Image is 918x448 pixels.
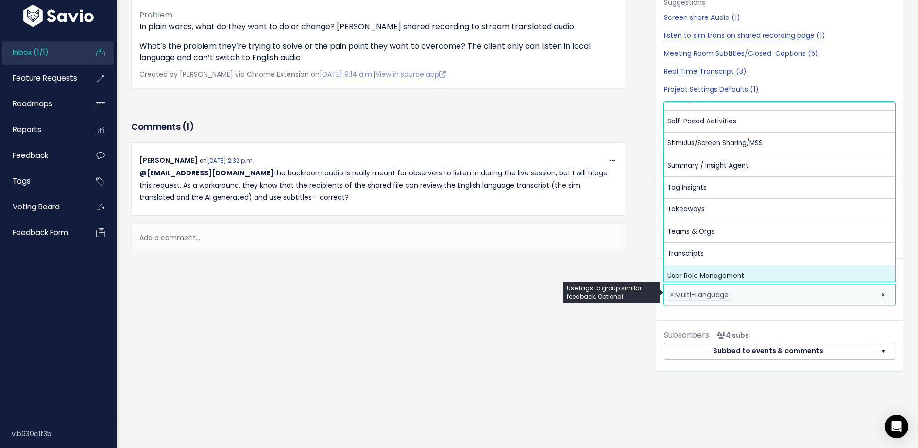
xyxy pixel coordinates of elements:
[2,144,81,167] a: Feedback
[667,138,763,148] span: Stimulus/Screen Sharing/MSS
[139,21,617,33] p: In plain words, what do they want to do or change? [PERSON_NAME] shared recording to stream trans...
[667,117,736,126] span: Self-Paced Activities
[131,120,625,134] h3: Comments ( )
[664,329,709,341] span: Subscribers
[13,176,31,186] span: Tags
[13,150,48,160] span: Feedback
[139,9,172,20] span: Problem
[139,69,446,79] span: Created by [PERSON_NAME] via Chrome Extension on |
[664,49,895,59] a: Meeting Room Subtitles/Closed-Captions (5)
[881,285,886,305] span: ×
[200,157,254,165] span: on
[320,69,374,79] a: [DATE] 9:14 a.m.
[2,119,81,141] a: Reports
[667,205,705,214] span: Takeaways
[207,157,254,165] a: [DATE] 2:32 p.m.
[667,227,714,236] span: Teams & Orgs
[667,249,704,258] span: Transcripts
[664,85,895,95] a: Project Settings Defaults (1)
[13,202,60,212] span: Voting Board
[13,47,49,57] span: Inbox (1/1)
[664,13,895,23] a: Screen share Audio (1)
[2,41,81,64] a: Inbox (1/1)
[563,282,660,303] div: Use tags to group similar feedback. Optional
[2,67,81,89] a: Feature Requests
[13,124,41,135] span: Reports
[675,290,729,300] span: Multi-Language
[186,121,189,133] span: 1
[885,415,908,438] div: Open Intercom Messenger
[667,161,748,170] span: Summary / Insight Agent
[139,168,274,178] span: Migui Franco
[13,99,52,109] span: Roadmaps
[713,330,749,340] span: <p><strong>Subscribers</strong><br><br> - Kelly Kendziorski<br> - Migui Franco<br> - Alexander De...
[139,167,617,204] p: the backroom audio is really meant for observers to listen in during the live session, but I will...
[664,31,895,41] a: listen to sim trans on shared recording page (1)
[375,69,446,79] a: View in source app
[2,170,81,192] a: Tags
[13,73,77,83] span: Feature Requests
[2,222,81,244] a: Feedback form
[131,224,625,252] div: Add a comment...
[667,183,707,192] span: Tag Insights
[13,227,68,238] span: Feedback form
[667,290,731,301] li: Multi-Language
[21,5,96,27] img: logo-white.9d6f32f41409.svg
[139,40,617,64] p: What’s the problem they’re trying to solve or the pain point they want to overcome? The client on...
[664,343,872,360] button: Subbed to events & comments
[2,93,81,115] a: Roadmaps
[2,196,81,218] a: Voting Board
[139,155,198,165] span: [PERSON_NAME]
[667,271,744,280] span: User Role Management
[670,290,674,300] span: ×
[664,67,895,77] a: Real Time Transcript (3)
[12,421,117,447] div: v.b930c1f3b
